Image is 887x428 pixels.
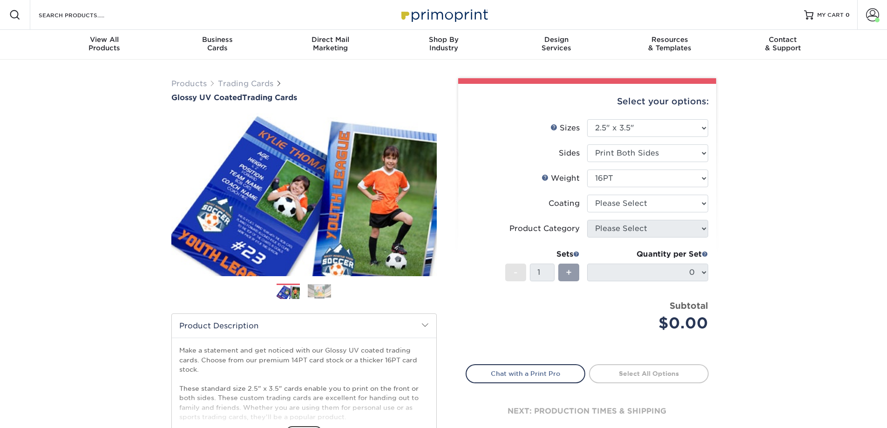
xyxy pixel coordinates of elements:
[500,35,613,52] div: Services
[613,30,726,60] a: Resources& Templates
[308,284,331,299] img: Trading Cards 02
[670,300,708,311] strong: Subtotal
[387,35,500,52] div: Industry
[594,312,708,334] div: $0.00
[171,93,437,102] a: Glossy UV CoatedTrading Cards
[48,35,161,52] div: Products
[726,30,840,60] a: Contact& Support
[171,93,242,102] span: Glossy UV Coated
[559,148,580,159] div: Sides
[277,284,300,300] img: Trading Cards 01
[38,9,129,20] input: SEARCH PRODUCTS.....
[514,265,518,279] span: -
[566,265,572,279] span: +
[48,35,161,44] span: View All
[726,35,840,44] span: Contact
[387,35,500,44] span: Shop By
[500,35,613,44] span: Design
[274,35,387,44] span: Direct Mail
[172,314,436,338] h2: Product Description
[817,11,844,19] span: MY CART
[505,249,580,260] div: Sets
[387,30,500,60] a: Shop ByIndustry
[550,122,580,134] div: Sizes
[500,30,613,60] a: DesignServices
[466,364,585,383] a: Chat with a Print Pro
[548,198,580,209] div: Coating
[542,173,580,184] div: Weight
[613,35,726,52] div: & Templates
[161,35,274,44] span: Business
[397,5,490,25] img: Primoprint
[587,249,708,260] div: Quantity per Set
[589,364,709,383] a: Select All Options
[613,35,726,44] span: Resources
[726,35,840,52] div: & Support
[274,30,387,60] a: Direct MailMarketing
[48,30,161,60] a: View AllProducts
[171,103,437,286] img: Glossy UV Coated 01
[171,93,437,102] h1: Trading Cards
[171,79,207,88] a: Products
[846,12,850,18] span: 0
[274,35,387,52] div: Marketing
[161,35,274,52] div: Cards
[509,223,580,234] div: Product Category
[161,30,274,60] a: BusinessCards
[466,84,709,119] div: Select your options:
[218,79,273,88] a: Trading Cards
